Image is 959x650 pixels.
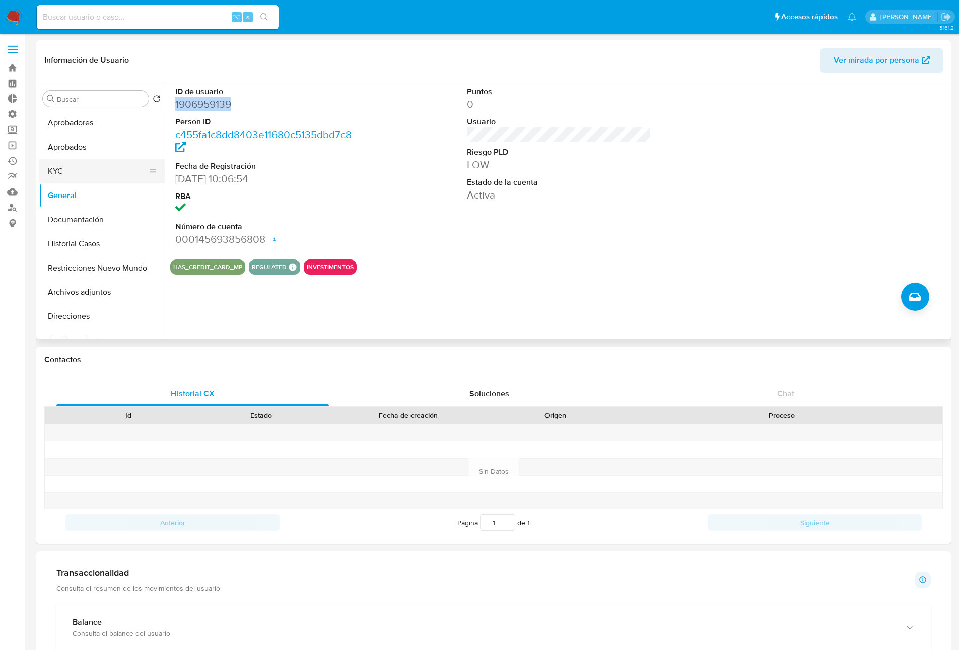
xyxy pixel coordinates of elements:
dt: Puntos [467,86,651,97]
button: General [39,183,165,208]
dt: Número de cuenta [175,221,360,232]
dd: Activa [467,188,651,202]
dt: Estado de la cuenta [467,177,651,188]
h1: Información de Usuario [44,55,129,66]
dd: 0 [467,97,651,111]
input: Buscar usuario o caso... [37,11,279,24]
dt: Usuario [467,116,651,127]
button: search-icon [254,10,275,24]
button: Buscar [47,95,55,103]
button: Direcciones [39,304,165,329]
button: Ver mirada por persona [820,48,943,73]
button: Volver al orden por defecto [153,95,161,106]
span: s [246,12,249,22]
p: jessica.fukman@mercadolibre.com [880,12,937,22]
span: Soluciones [469,387,509,399]
span: Página de [457,514,530,531]
a: Salir [941,12,951,22]
input: Buscar [57,95,145,104]
button: Restricciones Nuevo Mundo [39,256,165,280]
dt: RBA [175,191,360,202]
button: Anticipos de dinero [39,329,165,353]
span: Accesos rápidos [781,12,838,22]
button: KYC [39,159,157,183]
dt: Person ID [175,116,360,127]
span: ⌥ [233,12,240,22]
span: Ver mirada por persona [834,48,919,73]
a: Notificaciones [848,13,856,21]
button: Siguiente [708,514,922,531]
dd: LOW [467,158,651,172]
button: Archivos adjuntos [39,280,165,304]
h1: Contactos [44,355,943,365]
dd: 000145693856808 [175,232,360,246]
div: Estado [202,410,320,420]
button: Anterior [65,514,280,531]
div: Id [70,410,188,420]
dd: [DATE] 10:06:54 [175,172,360,186]
button: Historial Casos [39,232,165,256]
div: Proceso [629,410,935,420]
button: Documentación [39,208,165,232]
dt: ID de usuario [175,86,360,97]
div: Fecha de creación [334,410,483,420]
button: Aprobados [39,135,165,159]
div: Origen [496,410,614,420]
span: Historial CX [171,387,215,399]
dt: Fecha de Registración [175,161,360,172]
button: Aprobadores [39,111,165,135]
span: 1 [527,517,530,528]
a: c455fa1c8dd8403e11680c5135dbd7c8 [175,127,352,156]
span: Chat [777,387,794,399]
dt: Riesgo PLD [467,147,651,158]
dd: 1906959139 [175,97,360,111]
